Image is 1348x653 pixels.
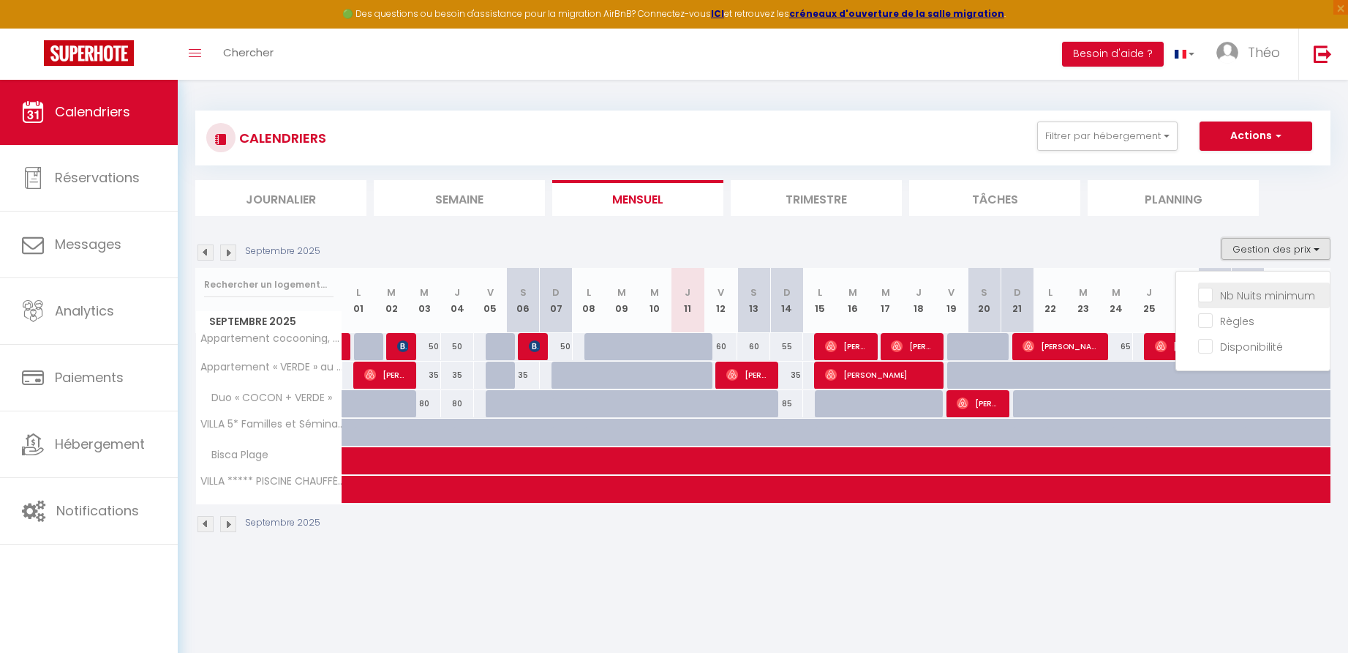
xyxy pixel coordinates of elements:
[1155,332,1232,360] span: [PERSON_NAME]
[1037,122,1178,151] button: Filtrer par hébergement
[198,362,344,373] span: Appartement « VERDE » au cœur d’Agen
[387,286,396,299] abbr: M
[198,390,336,406] span: Duo « COCON + VERDE »
[342,333,350,361] a: [PERSON_NAME]
[935,268,968,333] th: 19
[529,332,540,360] span: Nachat Yacine
[397,332,408,360] span: [PERSON_NAME]
[552,180,723,216] li: Mensuel
[916,286,922,299] abbr: J
[650,286,659,299] abbr: M
[685,286,690,299] abbr: J
[236,122,326,154] h3: CALENDRIERS
[818,286,822,299] abbr: L
[1199,268,1232,333] th: 27
[881,286,890,299] abbr: M
[737,333,770,360] div: 60
[639,268,671,333] th: 10
[375,268,408,333] th: 02
[1166,268,1199,333] th: 26
[55,168,140,187] span: Réservations
[981,286,987,299] abbr: S
[718,286,724,299] abbr: V
[1265,268,1298,333] th: 29
[540,268,573,333] th: 07
[198,476,344,487] span: VILLA ***** PISCINE CHAUFFÉE, JACCUZI, PÉTANQUE
[1146,286,1152,299] abbr: J
[198,447,272,463] span: Bisca Plage
[1200,122,1312,151] button: Actions
[364,361,408,389] span: [PERSON_NAME]
[789,7,1004,20] a: créneaux d'ouverture de la salle migration
[420,286,429,299] abbr: M
[408,390,441,417] div: 80
[245,516,320,530] p: Septembre 2025
[408,268,441,333] th: 03
[44,40,134,66] img: Super Booking
[55,368,124,387] span: Paiements
[671,268,704,333] th: 11
[783,286,791,299] abbr: D
[1079,286,1088,299] abbr: M
[1100,333,1133,360] div: 65
[957,389,1001,417] span: [PERSON_NAME]
[441,333,474,360] div: 50
[770,390,803,417] div: 85
[245,245,320,258] p: Septembre 2025
[848,286,857,299] abbr: M
[1232,268,1265,333] th: 28
[617,286,626,299] abbr: M
[1023,332,1099,360] span: [PERSON_NAME]
[1248,43,1280,61] span: Théo
[1298,268,1330,333] th: 30
[441,390,474,417] div: 80
[195,180,366,216] li: Journalier
[902,268,935,333] th: 18
[1112,286,1121,299] abbr: M
[204,272,334,298] input: Rechercher un logement...
[825,332,869,360] span: [PERSON_NAME]
[223,45,274,60] span: Chercher
[12,6,56,50] button: Ouvrir le widget de chat LiveChat
[454,286,460,299] abbr: J
[1062,42,1164,67] button: Besoin d'aide ?
[1067,268,1100,333] th: 23
[552,286,560,299] abbr: D
[408,333,441,360] div: 50
[408,362,441,389] div: 35
[55,435,145,453] span: Hébergement
[374,180,545,216] li: Semaine
[587,286,591,299] abbr: L
[356,286,361,299] abbr: L
[968,268,1001,333] th: 20
[770,268,803,333] th: 14
[909,180,1080,216] li: Tâches
[750,286,757,299] abbr: S
[441,362,474,389] div: 35
[1100,268,1133,333] th: 24
[737,268,770,333] th: 13
[196,311,342,332] span: Septembre 2025
[711,7,724,20] a: ICI
[441,268,474,333] th: 04
[55,235,121,253] span: Messages
[1048,286,1053,299] abbr: L
[948,286,954,299] abbr: V
[1221,238,1330,260] button: Gestion des prix
[55,102,130,121] span: Calendriers
[704,333,737,360] div: 60
[803,268,836,333] th: 15
[1033,268,1066,333] th: 22
[198,333,344,344] span: Appartement cocooning, climatisé, au cœur d’Agen
[606,268,639,333] th: 09
[1216,42,1238,64] img: ...
[1014,286,1021,299] abbr: D
[704,268,737,333] th: 12
[1088,180,1259,216] li: Planning
[342,268,375,333] th: 01
[56,501,139,520] span: Notifications
[1205,29,1298,80] a: ... Théo
[770,362,803,389] div: 35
